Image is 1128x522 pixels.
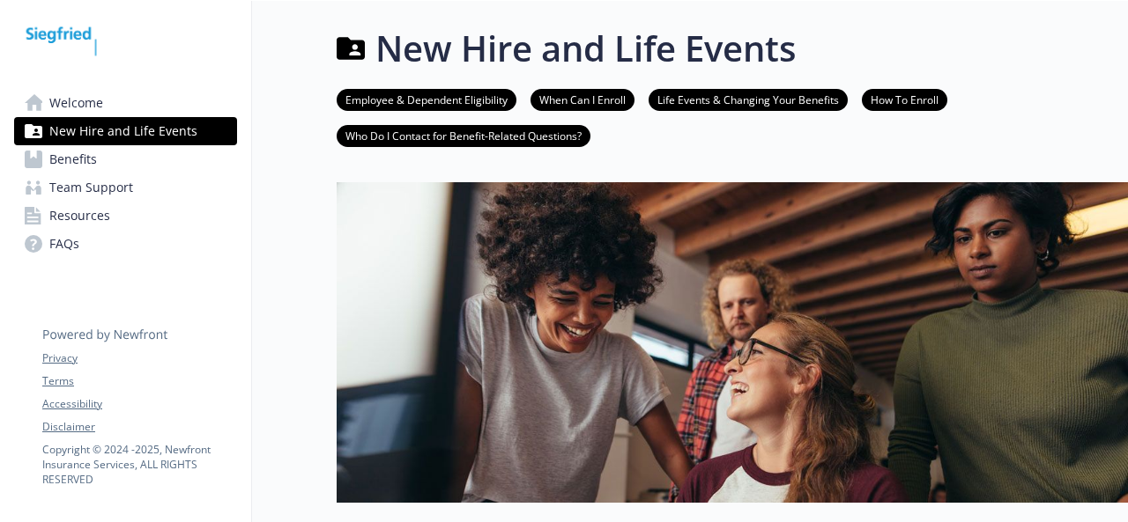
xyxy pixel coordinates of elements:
[42,419,236,435] a: Disclaimer
[49,145,97,173] span: Benefits
[14,202,237,230] a: Resources
[49,173,133,202] span: Team Support
[42,373,236,389] a: Terms
[14,145,237,173] a: Benefits
[42,442,236,487] p: Copyright © 2024 - 2025 , Newfront Insurance Services, ALL RIGHTS RESERVED
[49,89,103,117] span: Welcome
[14,230,237,258] a: FAQs
[337,182,1128,503] img: new hire page banner
[49,230,79,258] span: FAQs
[49,117,197,145] span: New Hire and Life Events
[649,91,848,107] a: Life Events & Changing Your Benefits
[14,117,237,145] a: New Hire and Life Events
[14,89,237,117] a: Welcome
[14,173,237,202] a: Team Support
[42,350,236,366] a: Privacy
[531,91,634,107] a: When Can I Enroll
[49,202,110,230] span: Resources
[337,127,590,143] a: Who Do I Contact for Benefit-Related Questions?
[862,91,947,107] a: How To Enroll
[42,396,236,412] a: Accessibility
[375,22,796,75] h1: New Hire and Life Events
[337,91,516,107] a: Employee & Dependent Eligibility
